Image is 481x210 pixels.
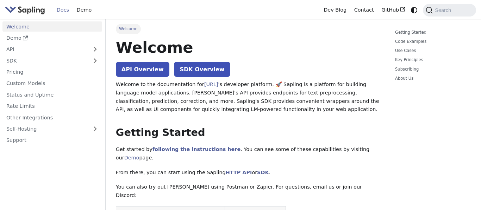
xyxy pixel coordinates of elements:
a: Getting Started [395,29,468,36]
a: SDK [257,170,269,175]
a: Other Integrations [2,112,102,123]
a: API Overview [116,62,169,77]
span: Search [433,7,455,13]
a: following the instructions here [152,146,241,152]
p: You can also try out [PERSON_NAME] using Postman or Zapier. For questions, email us or join our D... [116,183,380,200]
a: Code Examples [395,38,468,45]
button: Expand sidebar category 'API' [88,44,102,54]
a: Demo [2,33,102,43]
button: Switch between dark and light mode (currently system mode) [409,5,419,15]
a: SDK [2,55,88,66]
a: GitHub [377,5,409,15]
a: Sapling.aiSapling.ai [5,5,48,15]
nav: Breadcrumbs [116,24,380,34]
a: About Us [395,75,468,82]
a: Contact [350,5,378,15]
img: Sapling.ai [5,5,45,15]
a: Pricing [2,67,102,77]
a: Key Principles [395,57,468,63]
a: Self-Hosting [2,124,102,134]
a: SDK Overview [174,62,230,77]
h1: Welcome [116,38,380,57]
span: Welcome [116,24,141,34]
p: Get started by . You can see some of these capabilities by visiting our page. [116,145,380,162]
a: Use Cases [395,47,468,54]
a: [URL] [204,81,218,87]
a: Docs [53,5,73,15]
button: Expand sidebar category 'SDK' [88,55,102,66]
p: Welcome to the documentation for 's developer platform. 🚀 Sapling is a platform for building lang... [116,80,380,114]
a: Custom Models [2,78,102,88]
button: Search (Command+K) [423,4,476,17]
a: Welcome [2,21,102,32]
a: Demo [73,5,95,15]
h2: Getting Started [116,126,380,139]
a: Support [2,135,102,145]
p: From there, you can start using the Sapling or . [116,169,380,177]
a: Demo [124,155,139,160]
a: Dev Blog [320,5,350,15]
a: API [2,44,88,54]
a: Rate Limits [2,101,102,111]
a: Status and Uptime [2,90,102,100]
a: HTTP API [226,170,252,175]
a: Subscribing [395,66,468,73]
